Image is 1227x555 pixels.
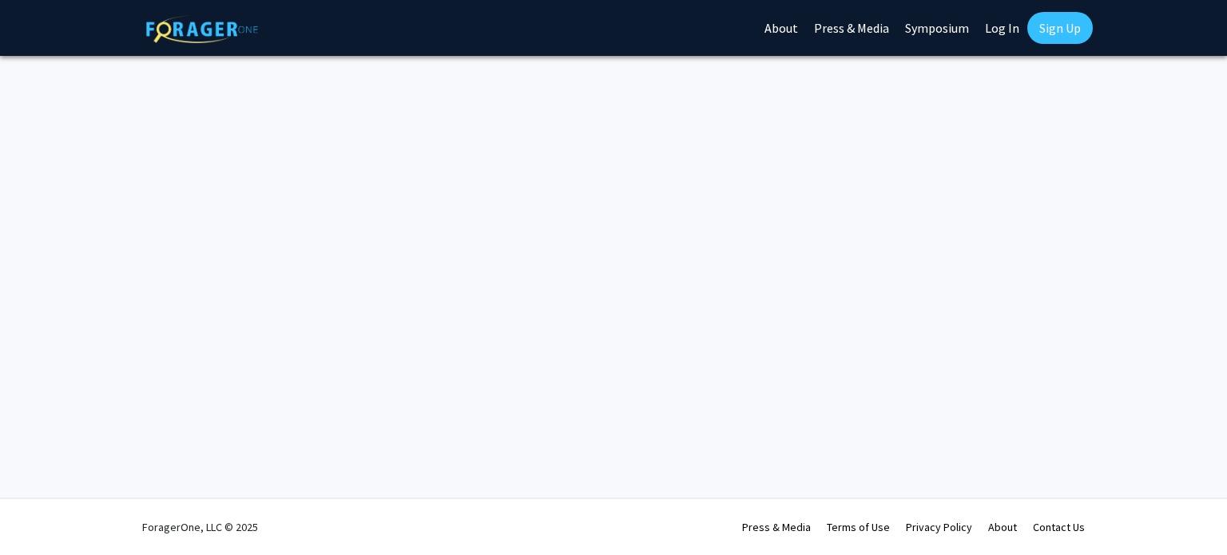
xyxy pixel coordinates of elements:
[146,15,258,43] img: ForagerOne Logo
[742,520,811,534] a: Press & Media
[906,520,972,534] a: Privacy Policy
[827,520,890,534] a: Terms of Use
[988,520,1017,534] a: About
[142,499,258,555] div: ForagerOne, LLC © 2025
[1033,520,1085,534] a: Contact Us
[1027,12,1093,44] a: Sign Up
